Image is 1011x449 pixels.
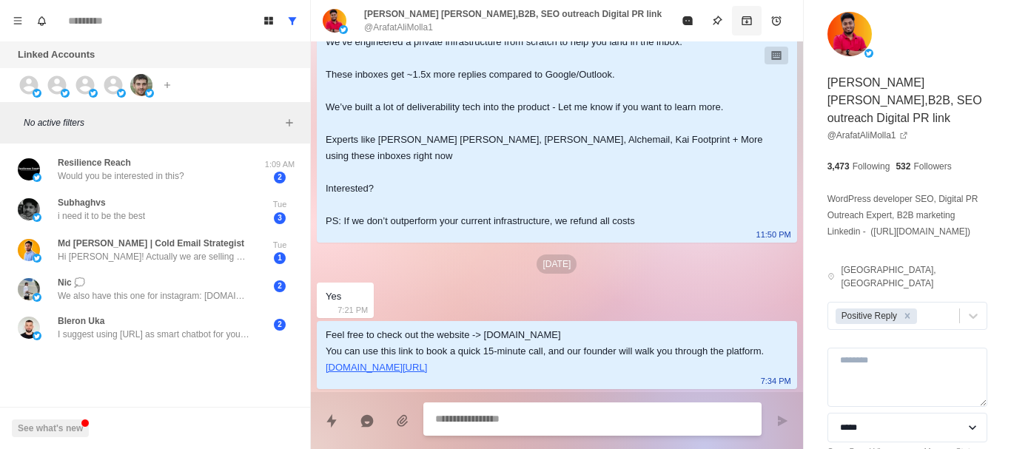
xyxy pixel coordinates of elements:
[274,212,286,224] span: 3
[364,21,433,34] p: @ArafatAliMolla1
[58,250,250,263] p: Hi [PERSON_NAME]! Actually we are selling Google workspace and Microsoft 365 inboxes.
[12,419,89,437] button: See what's new
[732,6,762,36] button: Archive
[827,74,987,127] p: [PERSON_NAME] [PERSON_NAME],B2B, SEO outreach Digital PR link
[33,331,41,340] img: picture
[261,239,298,251] p: Tue
[827,12,872,56] img: picture
[24,116,281,129] p: No active filters
[58,196,106,209] p: Subhaghvs
[339,25,348,34] img: picture
[841,263,987,290] p: [GEOGRAPHIC_DATA], [GEOGRAPHIC_DATA]
[352,406,382,436] button: Reply with AI
[89,89,98,98] img: picture
[537,254,577,274] p: [DATE]
[768,406,797,436] button: Send message
[326,18,765,229] div: You sending cold emails? We’ve engineered a private infrastructure from scratch to help you land ...
[896,160,910,173] p: 532
[58,156,131,169] p: Resilience Reach
[323,9,346,33] img: picture
[58,209,145,223] p: i need it to be the best
[864,49,873,58] img: picture
[33,173,41,182] img: picture
[673,6,702,36] button: Mark as read
[827,129,908,142] a: @ArafatAliMolla1
[18,158,40,180] img: picture
[274,172,286,183] span: 2
[827,191,987,240] p: WordPress developer SEO, Digital PR Outreach Expert, B2B marketing Linkedin - ([URL][DOMAIN_NAME])
[899,308,916,324] div: Remove Positive Reply
[58,169,184,183] p: Would you be interested in this?
[317,406,346,436] button: Quick replies
[158,76,176,94] button: Add account
[761,373,791,389] p: 7:34 PM
[261,198,298,211] p: Tue
[30,9,53,33] button: Notifications
[145,89,154,98] img: picture
[274,252,286,264] span: 1
[261,158,298,171] p: 1:09 AM
[58,237,244,250] p: Md [PERSON_NAME] | Cold Email Strategist
[33,293,41,302] img: picture
[33,89,41,98] img: picture
[337,302,368,318] p: 7:21 PM
[702,6,732,36] button: Pin
[33,213,41,222] img: picture
[853,160,890,173] p: Following
[762,6,791,36] button: Add reminder
[257,9,281,33] button: Board View
[6,9,30,33] button: Menu
[837,308,899,324] div: Positive Reply
[326,288,341,305] div: Yes
[18,47,95,62] p: Linked Accounts
[326,362,427,373] a: [DOMAIN_NAME][URL]
[33,254,41,263] img: picture
[58,314,104,328] p: Bleron Uka
[61,89,70,98] img: picture
[281,9,304,33] button: Show all conversations
[18,317,40,339] img: picture
[913,160,951,173] p: Followers
[18,239,40,261] img: picture
[58,289,250,303] p: We also have this one for instagram: [DOMAIN_NAME][URL] This one for LinkedIn: [DOMAIN_NAME][URL]...
[364,7,662,21] p: [PERSON_NAME] [PERSON_NAME],B2B, SEO outreach Digital PR link
[130,74,152,96] img: picture
[388,406,417,436] button: Add media
[281,114,298,132] button: Add filters
[58,276,85,289] p: Nic 💭
[18,278,40,300] img: picture
[274,280,286,292] span: 2
[827,160,850,173] p: 3,473
[18,198,40,220] img: picture
[274,319,286,331] span: 2
[117,89,126,98] img: picture
[326,327,765,376] div: Feel free to check out the website -> [DOMAIN_NAME] You can use this link to book a quick 15-minu...
[756,226,791,243] p: 11:50 PM
[58,328,250,341] p: I suggest using [URL] as smart chatbot for you website.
